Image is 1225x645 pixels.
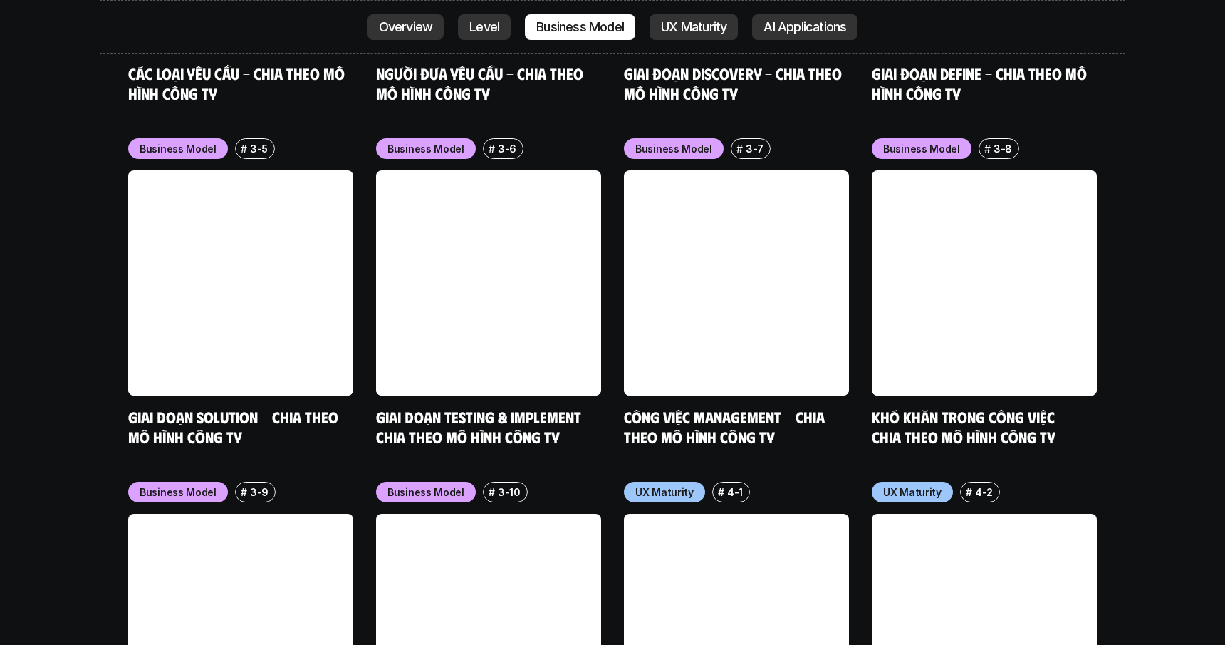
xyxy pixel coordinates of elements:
[128,63,348,103] a: Các loại yêu cầu - Chia theo mô hình công ty
[498,485,521,500] p: 3-10
[984,143,991,154] h6: #
[140,485,217,500] p: Business Model
[498,141,516,156] p: 3-6
[727,485,743,500] p: 4-1
[883,141,960,156] p: Business Model
[975,485,993,500] p: 4-2
[718,487,724,497] h6: #
[250,141,268,156] p: 3-5
[746,141,763,156] p: 3-7
[376,63,587,103] a: Người đưa yêu cầu - Chia theo mô hình công ty
[241,143,247,154] h6: #
[140,141,217,156] p: Business Model
[241,487,247,497] h6: #
[635,485,694,500] p: UX Maturity
[994,141,1012,156] p: 3-8
[635,141,712,156] p: Business Model
[367,14,444,40] a: Overview
[966,487,972,497] h6: #
[128,407,342,446] a: Giai đoạn Solution - Chia theo mô hình công ty
[489,143,495,154] h6: #
[872,63,1090,103] a: Giai đoạn Define - Chia theo mô hình công ty
[489,487,495,497] h6: #
[883,485,942,500] p: UX Maturity
[624,407,828,446] a: Công việc Management - Chia theo mô hình công ty
[387,141,464,156] p: Business Model
[624,63,845,103] a: Giai đoạn Discovery - Chia theo mô hình công ty
[250,485,269,500] p: 3-9
[387,485,464,500] p: Business Model
[376,407,595,446] a: Giai đoạn Testing & Implement - Chia theo mô hình công ty
[872,407,1069,446] a: Khó khăn trong công việc - Chia theo mô hình công ty
[736,143,743,154] h6: #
